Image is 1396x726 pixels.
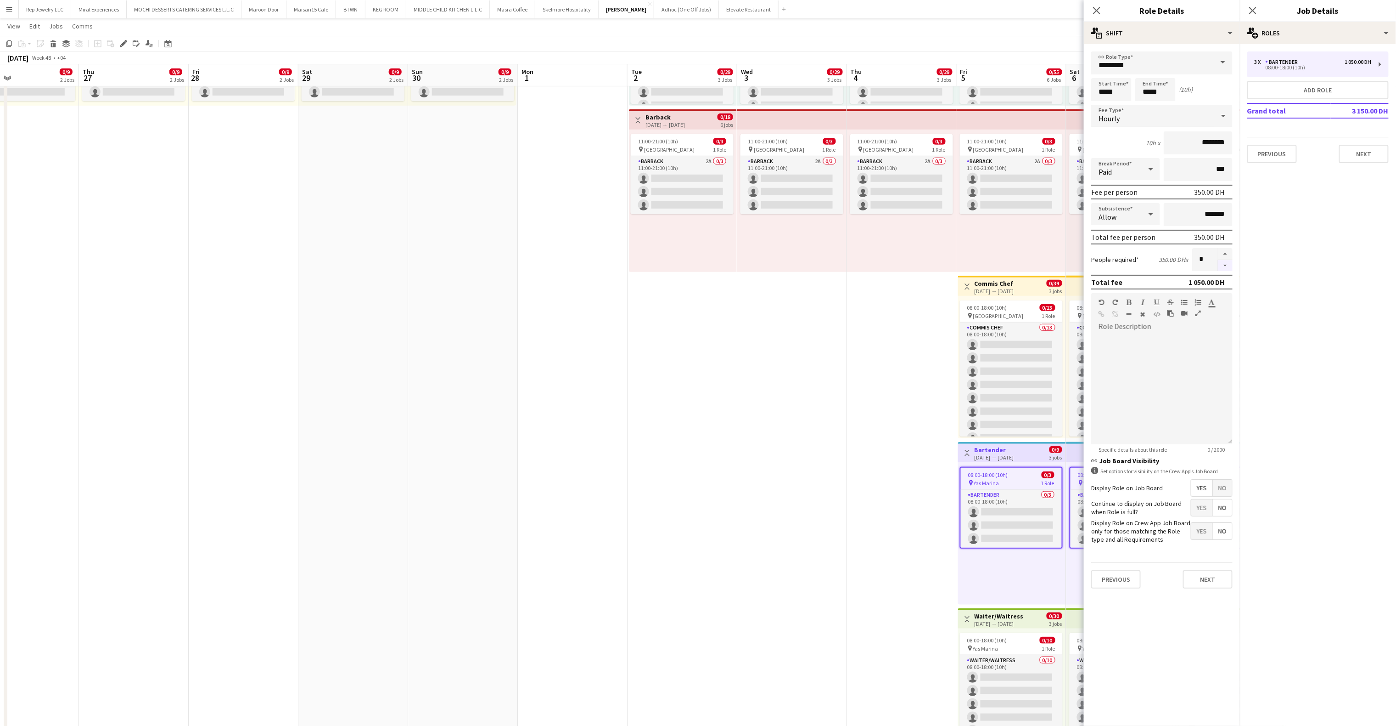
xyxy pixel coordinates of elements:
button: Next [1183,570,1233,589]
span: Thu [851,68,862,76]
span: 0/9 [389,68,402,75]
app-card-role: Bartender0/308:00-18:00 (10h) [1071,490,1172,548]
span: Yas Marina [974,480,999,487]
span: 11:00-21:00 (10h) [967,138,1007,145]
button: Miral Experiences [71,0,127,18]
span: 1 Role [1042,645,1055,652]
button: Add role [1247,81,1389,99]
span: Mon [521,68,533,76]
div: Total fee [1091,278,1122,287]
span: 08:00-18:00 (10h) [1078,471,1118,478]
div: 2 Jobs [60,76,74,83]
span: 4 [849,73,862,83]
div: 6 Jobs [1047,76,1062,83]
app-job-card: 11:00-21:00 (10h)0/3 [GEOGRAPHIC_DATA]1 RoleBarback2A0/311:00-21:00 (10h) [850,134,953,214]
span: 1 Role [713,146,726,153]
a: Edit [26,20,44,32]
span: 0/29 [827,68,843,75]
div: [DATE] [7,53,28,62]
span: Yes [1191,480,1212,496]
div: 1 050.00 DH [1345,59,1372,65]
span: Sat [1070,68,1080,76]
button: Insert video [1181,310,1188,317]
div: 3 Jobs [937,76,952,83]
app-job-card: 08:00-18:00 (10h)0/13 [GEOGRAPHIC_DATA]1 RoleCommis Chef0/1308:00-18:00 (10h) [1070,301,1172,437]
span: 6 [1069,73,1080,83]
span: [GEOGRAPHIC_DATA] [1083,312,1133,319]
span: 0/9 [279,68,292,75]
span: Hourly [1099,114,1120,123]
div: 10h x [1146,139,1160,147]
span: 5 [959,73,968,83]
span: 08:00-18:00 (10h) [1077,304,1117,311]
span: 1 [520,73,533,83]
span: 0/39 [1047,280,1062,287]
app-job-card: 11:00-21:00 (10h)0/3 [GEOGRAPHIC_DATA]1 RoleBarback2A0/311:00-21:00 (10h) [631,134,734,214]
div: 350.00 DH x [1159,255,1189,264]
button: Previous [1091,570,1141,589]
button: HTML Code [1154,311,1160,318]
div: Bartender [1266,59,1302,65]
app-card-role: Commis Chef0/1308:00-18:00 (10h) [1070,323,1172,514]
app-job-card: 11:00-21:00 (10h)0/3 [GEOGRAPHIC_DATA]1 RoleBarback2A0/311:00-21:00 (10h) [1070,134,1172,214]
span: Comms [72,22,93,30]
button: MOCHI DESSERTS CATERING SERVICES L.L.C [127,0,241,18]
button: Strikethrough [1167,299,1174,306]
app-job-card: 08:00-18:00 (10h)0/3 Yas Marina1 RoleBartender0/308:00-18:00 (10h) [1070,467,1172,549]
label: Continue to display on Job Board when Role is full? [1091,499,1191,516]
button: Fullscreen [1195,310,1201,317]
span: 0/29 [937,68,953,75]
button: Increase [1218,248,1233,260]
span: [GEOGRAPHIC_DATA] [644,146,695,153]
span: Jobs [49,22,63,30]
h3: Job Board Visibility [1091,457,1233,465]
span: 0/55 [1047,68,1062,75]
app-card-role: Barback2A0/311:00-21:00 (10h) [850,156,953,214]
span: Paid [1099,167,1112,176]
button: Previous [1247,145,1297,163]
div: 08:00-18:00 (10h)0/13 [GEOGRAPHIC_DATA]1 RoleCommis Chef0/1308:00-18:00 (10h) [960,301,1063,437]
span: Fri [960,68,968,76]
span: 1 Role [823,146,836,153]
td: Grand total [1247,103,1331,118]
app-job-card: 11:00-21:00 (10h)0/3 [GEOGRAPHIC_DATA]1 RoleBarback2A0/311:00-21:00 (10h) [740,134,843,214]
div: +04 [57,54,66,61]
span: 0/3 [823,138,836,145]
span: 28 [191,73,200,83]
span: No [1213,480,1232,496]
span: 30 [410,73,423,83]
app-card-role: Bartender0/308:00-18:00 (10h) [961,490,1062,548]
div: Roles [1240,22,1396,44]
span: [GEOGRAPHIC_DATA] [973,146,1024,153]
span: Yas Marina [973,645,998,652]
span: 0 / 2000 [1200,446,1233,453]
label: People required [1091,255,1139,264]
app-card-role: Barback2A0/311:00-21:00 (10h) [1070,156,1172,214]
a: View [4,20,24,32]
div: Shift [1084,22,1240,44]
span: [GEOGRAPHIC_DATA] [754,146,804,153]
div: (10h) [1179,85,1193,94]
span: Tue [631,68,642,76]
app-job-card: 08:00-18:00 (10h)0/3 Yas Marina1 RoleBartender0/308:00-18:00 (10h) [960,467,1063,549]
span: [GEOGRAPHIC_DATA] [863,146,914,153]
a: Comms [68,20,96,32]
span: Edit [29,22,40,30]
span: Wed [741,68,753,76]
button: Maisan15 Cafe [286,0,336,18]
button: Horizontal Line [1126,311,1132,318]
td: 3 150.00 DH [1331,103,1389,118]
span: [GEOGRAPHIC_DATA] [1083,146,1133,153]
span: 0/9 [169,68,182,75]
div: 6 jobs [720,120,733,128]
div: Total fee per person [1091,233,1155,242]
button: Redo [1112,299,1119,306]
span: 08:00-18:00 (10h) [967,304,1007,311]
button: Paste as plain text [1167,310,1174,317]
div: 350.00 DH [1194,187,1225,197]
button: KEG ROOM [365,0,406,18]
span: 1 Role [1041,480,1054,487]
button: MIDDLE CHILD KITCHEN L.L.C [406,0,490,18]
